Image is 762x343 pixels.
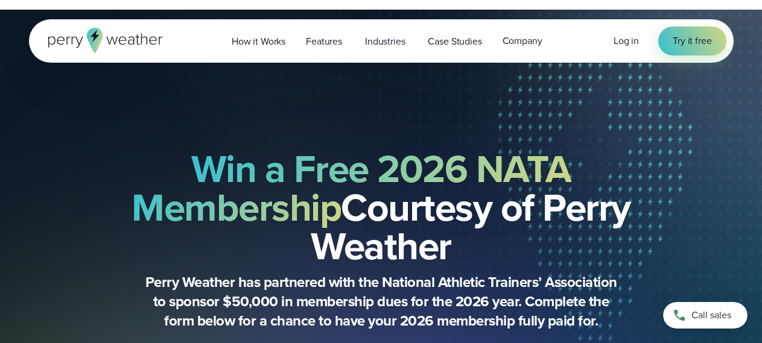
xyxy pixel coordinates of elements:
strong: Win a Free 2026 NATA Membership [132,140,571,236]
a: Log in [614,34,639,48]
span: Industries [365,34,405,49]
span: Company [503,34,542,48]
span: Case Studies [428,34,481,49]
span: Call sales [691,308,731,323]
span: Features [306,34,342,49]
a: Case Studies [418,29,492,54]
span: Try it free [673,34,711,48]
p: Perry Weather has partnered with the National Athletic Trainers’ Association to sponsor $50,000 i... [140,272,623,330]
a: How it Works [221,29,296,54]
span: How it Works [232,34,285,49]
a: Call sales [663,302,748,329]
a: Try it free [658,27,726,55]
h2: Courtesy of Perry Weather [89,149,673,265]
